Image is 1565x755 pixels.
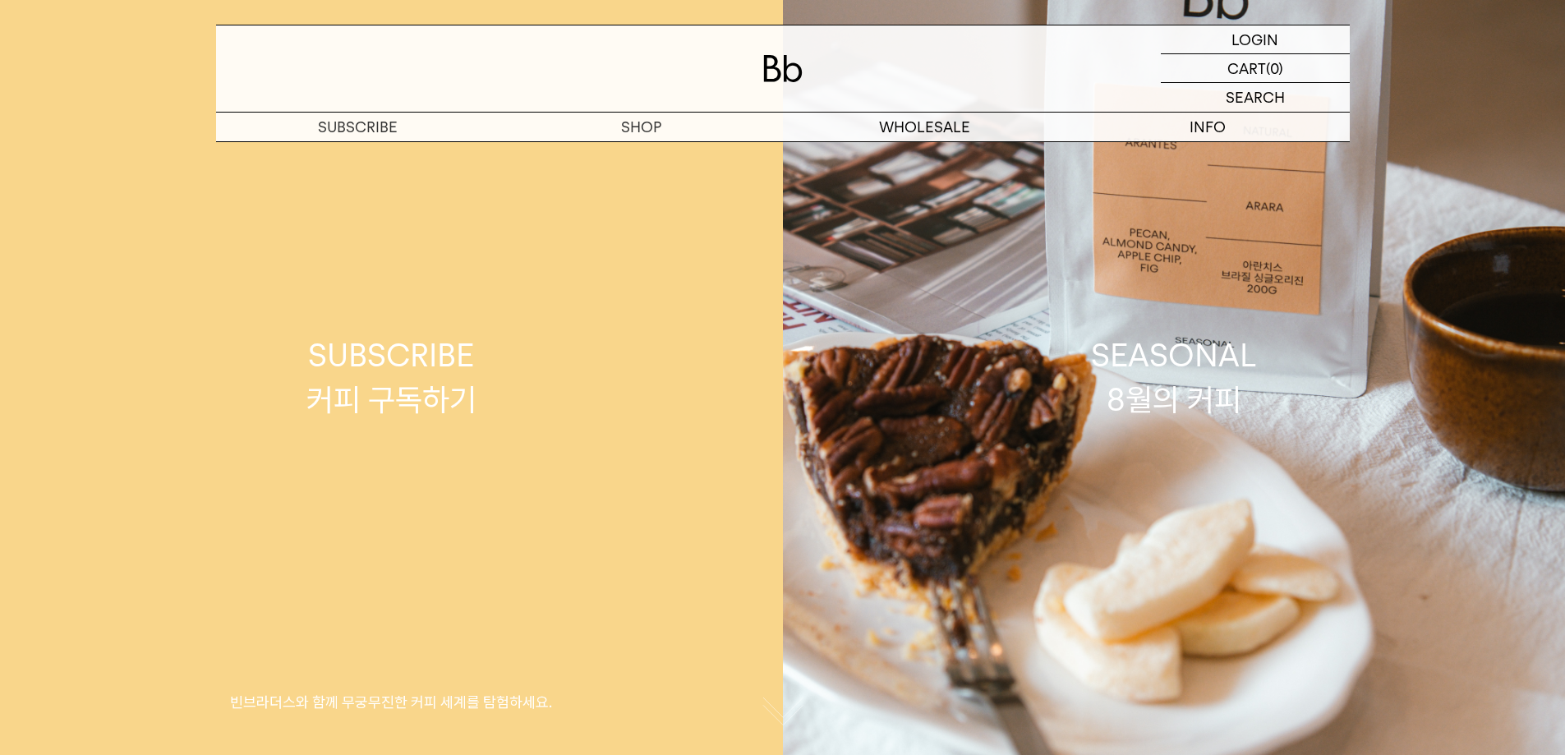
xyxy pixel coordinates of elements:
[1226,83,1285,112] p: SEARCH
[1066,113,1350,141] p: INFO
[1227,54,1266,82] p: CART
[499,113,783,141] a: SHOP
[1231,25,1278,53] p: LOGIN
[1161,54,1350,83] a: CART (0)
[1266,54,1283,82] p: (0)
[306,334,476,421] div: SUBSCRIBE 커피 구독하기
[1161,25,1350,54] a: LOGIN
[763,55,803,82] img: 로고
[783,113,1066,141] p: WHOLESALE
[216,113,499,141] a: SUBSCRIBE
[1091,334,1257,421] div: SEASONAL 8월의 커피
